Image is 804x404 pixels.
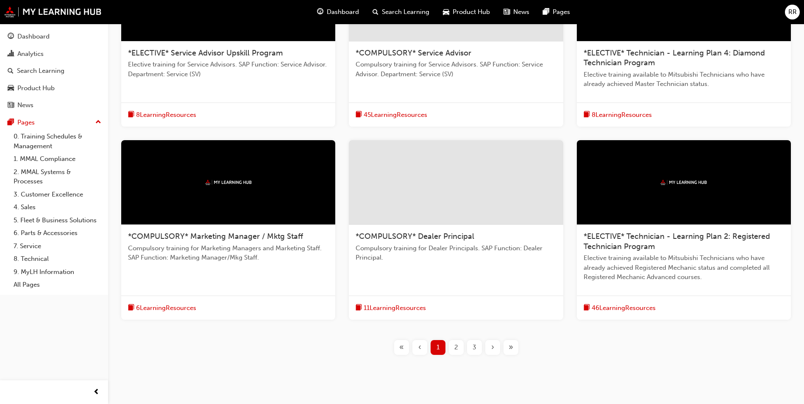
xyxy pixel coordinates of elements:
button: book-icon45LearningResources [356,110,427,120]
button: DashboardAnalyticsSearch LearningProduct HubNews [3,27,105,115]
span: Elective training available to Mitsubishi Technicians who have already achieved Master Technician... [584,70,784,89]
button: Pages [3,115,105,130]
div: Dashboard [17,32,50,42]
span: up-icon [95,117,101,128]
img: mmal [660,180,707,185]
a: 6. Parts & Accessories [10,227,105,240]
button: Page 3 [465,340,484,355]
div: Analytics [17,49,44,59]
div: Product Hub [17,83,55,93]
span: 6 Learning Resources [136,303,196,313]
a: 8. Technical [10,252,105,266]
span: book-icon [356,303,362,313]
a: 1. MMAL Compliance [10,152,105,166]
a: 5. Fleet & Business Solutions [10,214,105,227]
span: « [399,343,404,352]
button: RR [785,5,800,19]
span: Dashboard [327,7,359,17]
span: 11 Learning Resources [364,303,426,313]
button: Page 2 [447,340,465,355]
span: Elective training for Service Advisors. SAP Function: Service Advisor. Department: Service (SV) [128,60,328,79]
button: book-icon46LearningResources [584,303,656,313]
a: All Pages [10,278,105,291]
span: *ELECTIVE* Service Advisor Upskill Program [128,48,283,58]
a: mmal*ELECTIVE* Technician - Learning Plan 2: Registered Technician ProgramElective training avail... [577,140,791,320]
span: 8 Learning Resources [136,110,196,120]
a: 0. Training Schedules & Management [10,130,105,152]
a: guage-iconDashboard [310,3,366,21]
button: Page 1 [429,340,447,355]
a: search-iconSearch Learning [366,3,436,21]
button: book-icon8LearningResources [128,110,196,120]
span: Compulsory training for Dealer Principals. SAP Function: Dealer Principal. [356,244,556,263]
span: news-icon [8,102,14,109]
span: news-icon [504,7,510,17]
a: 3. Customer Excellence [10,188,105,201]
a: *COMPULSORY* Dealer PrincipalCompulsory training for Dealer Principals. SAP Function: Dealer Prin... [349,140,563,320]
span: ‹ [418,343,421,352]
span: *COMPULSORY* Dealer Principal [356,232,474,241]
button: First page [392,340,411,355]
button: Last page [502,340,520,355]
button: book-icon6LearningResources [128,303,196,313]
span: *COMPULSORY* Service Advisor [356,48,471,58]
a: News [3,97,105,113]
span: *ELECTIVE* Technician - Learning Plan 4: Diamond Technician Program [584,48,765,68]
span: book-icon [584,303,590,313]
span: 45 Learning Resources [364,110,427,120]
a: news-iconNews [497,3,536,21]
span: Compulsory training for Service Advisors. SAP Function: Service Advisor. Department: Service (SV) [356,60,556,79]
a: mmal*COMPULSORY* Marketing Manager / Mktg StaffCompulsory training for Marketing Managers and Mar... [121,140,335,320]
a: car-iconProduct Hub [436,3,497,21]
span: 46 Learning Resources [592,303,656,313]
span: book-icon [356,110,362,120]
span: guage-icon [8,33,14,41]
button: Previous page [411,340,429,355]
div: Search Learning [17,66,64,76]
span: Compulsory training for Marketing Managers and Marketing Staff. SAP Function: Marketing Manager/M... [128,244,328,263]
span: pages-icon [8,119,14,127]
span: book-icon [128,110,134,120]
span: book-icon [128,303,134,313]
span: search-icon [8,67,14,75]
span: chart-icon [8,50,14,58]
button: book-icon11LearningResources [356,303,426,313]
span: Search Learning [382,7,429,17]
a: Search Learning [3,63,105,79]
span: *ELECTIVE* Technician - Learning Plan 2: Registered Technician Program [584,232,770,251]
span: › [491,343,494,352]
span: » [509,343,513,352]
span: RR [788,7,797,17]
span: book-icon [584,110,590,120]
a: Dashboard [3,29,105,44]
span: car-icon [8,85,14,92]
span: *COMPULSORY* Marketing Manager / Mktg Staff [128,232,303,241]
span: Product Hub [453,7,490,17]
a: 9. MyLH Information [10,266,105,279]
span: guage-icon [317,7,323,17]
a: Product Hub [3,80,105,96]
span: car-icon [443,7,449,17]
span: 1 [437,343,440,352]
a: 7. Service [10,240,105,253]
button: book-icon8LearningResources [584,110,652,120]
img: mmal [4,6,102,17]
span: search-icon [373,7,378,17]
a: pages-iconPages [536,3,577,21]
div: News [17,100,33,110]
span: Elective training available to Mitsubishi Technicians who have already achieved Registered Mechan... [584,253,784,282]
div: Pages [17,118,35,127]
span: prev-icon [93,387,100,398]
span: News [513,7,529,17]
span: pages-icon [543,7,549,17]
a: 2. MMAL Systems & Processes [10,166,105,188]
a: Analytics [3,46,105,62]
span: 8 Learning Resources [592,110,652,120]
button: Next page [484,340,502,355]
span: Pages [553,7,570,17]
span: 2 [454,343,458,352]
img: mmal [205,180,252,185]
span: 3 [473,343,476,352]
